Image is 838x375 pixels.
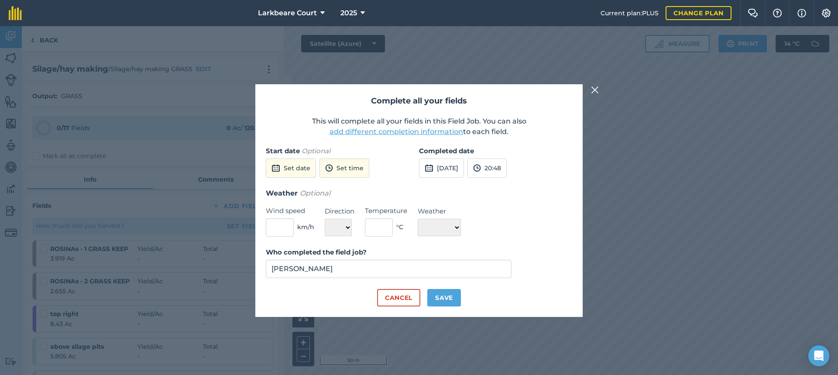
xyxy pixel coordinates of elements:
em: Optional [302,147,330,155]
img: svg+xml;base64,PHN2ZyB4bWxucz0iaHR0cDovL3d3dy53My5vcmcvMjAwMC9zdmciIHdpZHRoPSIxNyIgaGVpZ2h0PSIxNy... [797,8,806,18]
span: Larkbeare Court [258,8,317,18]
span: 2025 [340,8,357,18]
label: Wind speed [266,206,314,216]
span: Current plan : PLUS [601,8,659,18]
span: ° C [396,222,403,232]
span: km/h [297,222,314,232]
h3: Weather [266,188,572,199]
button: Set time [319,158,369,178]
img: A cog icon [821,9,831,17]
img: svg+xml;base64,PD94bWwgdmVyc2lvbj0iMS4wIiBlbmNvZGluZz0idXRmLTgiPz4KPCEtLSBHZW5lcmF0b3I6IEFkb2JlIE... [325,163,333,173]
button: [DATE] [419,158,464,178]
img: Two speech bubbles overlapping with the left bubble in the forefront [748,9,758,17]
strong: Who completed the field job? [266,248,367,256]
img: svg+xml;base64,PD94bWwgdmVyc2lvbj0iMS4wIiBlbmNvZGluZz0idXRmLTgiPz4KPCEtLSBHZW5lcmF0b3I6IEFkb2JlIE... [271,163,280,173]
a: Change plan [666,6,732,20]
h2: Complete all your fields [266,95,572,107]
div: Open Intercom Messenger [808,345,829,366]
button: 20:48 [467,158,507,178]
button: Cancel [377,289,420,306]
strong: Start date [266,147,300,155]
label: Direction [325,206,354,217]
button: Save [427,289,461,306]
label: Temperature [365,206,407,216]
img: svg+xml;base64,PD94bWwgdmVyc2lvbj0iMS4wIiBlbmNvZGluZz0idXRmLTgiPz4KPCEtLSBHZW5lcmF0b3I6IEFkb2JlIE... [425,163,433,173]
button: Set date [266,158,316,178]
img: A question mark icon [772,9,783,17]
img: svg+xml;base64,PHN2ZyB4bWxucz0iaHR0cDovL3d3dy53My5vcmcvMjAwMC9zdmciIHdpZHRoPSIyMiIgaGVpZ2h0PSIzMC... [591,85,599,95]
img: fieldmargin Logo [9,6,22,20]
label: Weather [418,206,461,217]
strong: Completed date [419,147,474,155]
button: add different completion information [330,127,463,137]
p: This will complete all your fields in this Field Job. You can also to each field. [266,116,572,137]
em: Optional [300,189,330,197]
img: svg+xml;base64,PD94bWwgdmVyc2lvbj0iMS4wIiBlbmNvZGluZz0idXRmLTgiPz4KPCEtLSBHZW5lcmF0b3I6IEFkb2JlIE... [473,163,481,173]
